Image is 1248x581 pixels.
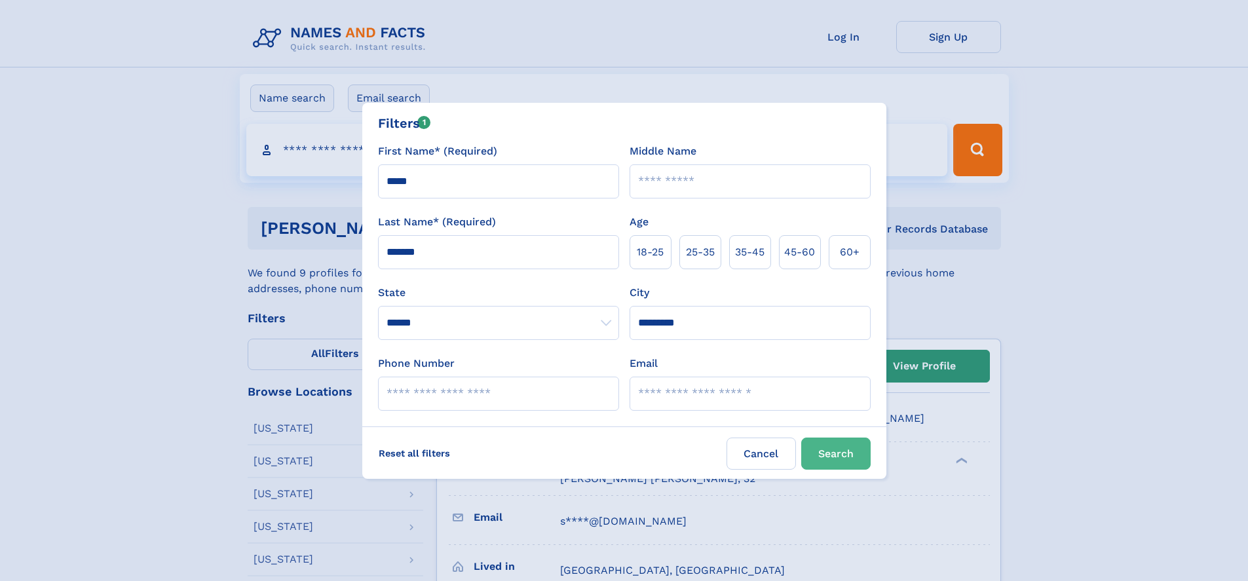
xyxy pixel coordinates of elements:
[378,285,619,301] label: State
[378,143,497,159] label: First Name* (Required)
[784,244,815,260] span: 45‑60
[378,113,431,133] div: Filters
[370,438,459,469] label: Reset all filters
[378,356,455,371] label: Phone Number
[630,285,649,301] label: City
[840,244,860,260] span: 60+
[801,438,871,470] button: Search
[735,244,765,260] span: 35‑45
[630,214,649,230] label: Age
[727,438,796,470] label: Cancel
[686,244,715,260] span: 25‑35
[630,356,658,371] label: Email
[637,244,664,260] span: 18‑25
[378,214,496,230] label: Last Name* (Required)
[630,143,696,159] label: Middle Name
